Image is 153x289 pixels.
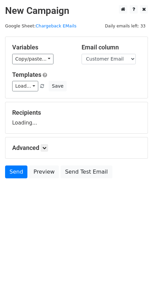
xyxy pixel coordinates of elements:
a: Send Test Email [61,165,112,178]
h5: Variables [12,44,71,51]
a: Templates [12,71,41,78]
a: Chargeback EMails [36,23,76,28]
a: Daily emails left: 33 [103,23,148,28]
h5: Email column [82,44,141,51]
a: Preview [29,165,59,178]
h2: New Campaign [5,5,148,17]
div: Loading... [12,109,141,127]
a: Copy/paste... [12,54,53,64]
small: Google Sheet: [5,23,76,28]
a: Send [5,165,27,178]
span: Daily emails left: 33 [103,22,148,30]
a: Load... [12,81,38,91]
button: Save [49,81,66,91]
h5: Advanced [12,144,141,152]
h5: Recipients [12,109,141,116]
